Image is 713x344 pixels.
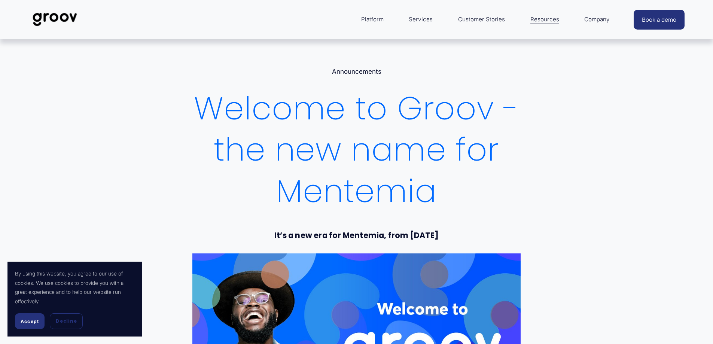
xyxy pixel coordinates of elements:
a: Services [405,10,436,28]
section: Cookie banner [7,262,142,337]
span: Platform [361,14,384,25]
a: folder dropdown [357,10,387,28]
a: Customer Stories [454,10,509,28]
button: Decline [50,313,83,329]
span: Resources [530,14,559,25]
p: By using this website, you agree to our use of cookies. We use cookies to provide you with a grea... [15,269,135,306]
button: Accept [15,313,45,329]
span: Decline [56,318,77,325]
span: Company [584,14,610,25]
strong: It’s a new era for Mentemia, from [DATE] [274,230,439,241]
h1: Welcome to Groov - the new name for Mentemia [192,88,520,212]
a: Book a demo [634,10,685,30]
span: Accept [21,319,39,324]
img: Groov | Workplace Science Platform | Unlock Performance | Drive Results [28,7,81,32]
a: folder dropdown [581,10,613,28]
a: folder dropdown [527,10,563,28]
a: Announcements [332,68,381,75]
